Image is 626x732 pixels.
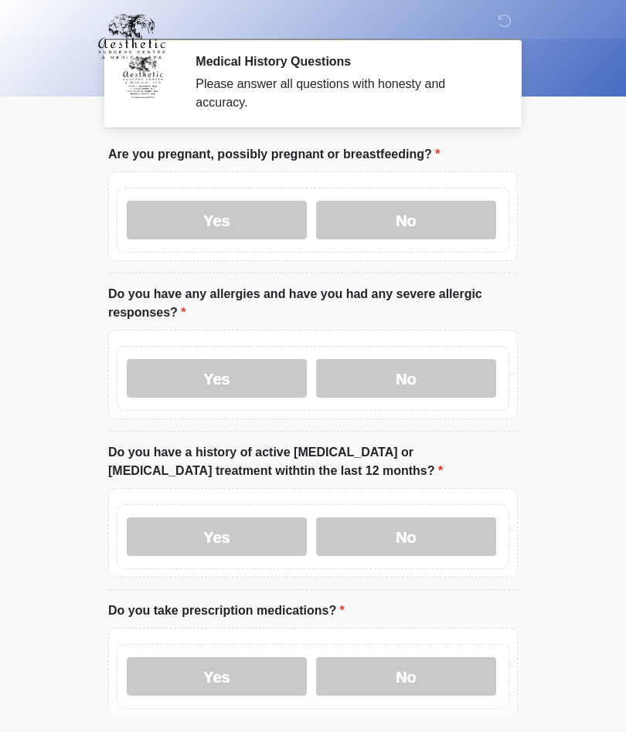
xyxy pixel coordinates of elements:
img: Agent Avatar [120,54,166,100]
label: Yes [127,517,307,556]
label: Yes [127,657,307,696]
label: No [316,657,496,696]
img: Aesthetic Surgery Centre, PLLC Logo [93,12,171,61]
label: Yes [127,359,307,398]
label: Do you have a history of active [MEDICAL_DATA] or [MEDICAL_DATA] treatment withtin the last 12 mo... [108,443,518,480]
div: Please answer all questions with honesty and accuracy. [196,75,495,112]
label: Do you have any allergies and have you had any severe allergic responses? [108,285,518,322]
label: Yes [127,201,307,239]
label: Are you pregnant, possibly pregnant or breastfeeding? [108,145,440,164]
label: Do you take prescription medications? [108,602,345,620]
label: No [316,201,496,239]
label: No [316,359,496,398]
label: No [316,517,496,556]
